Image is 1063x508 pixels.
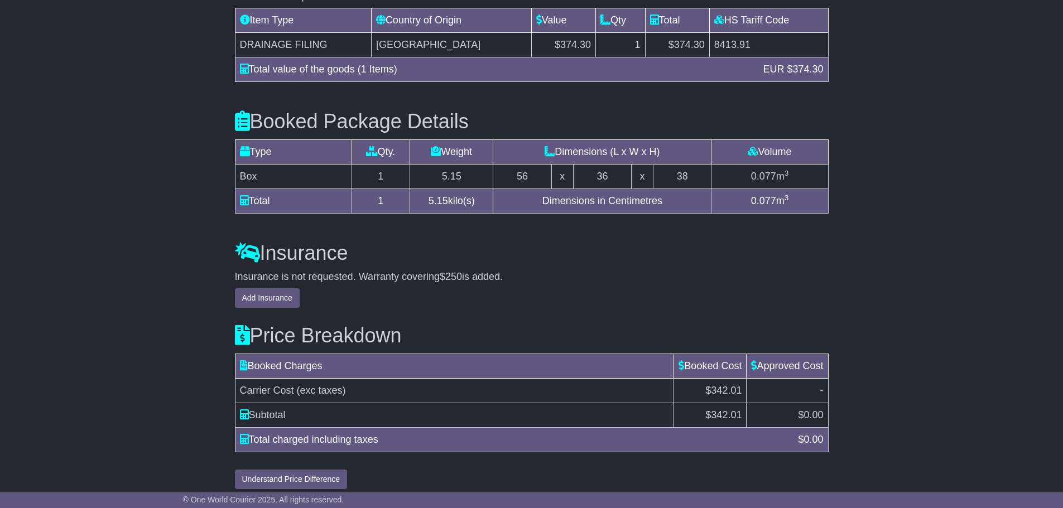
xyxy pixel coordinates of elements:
td: 1 [596,33,645,57]
td: x [632,164,653,188]
button: Add Insurance [235,288,300,308]
td: 36 [573,164,632,188]
h3: Price Breakdown [235,325,829,347]
td: m [711,164,828,188]
td: HS Tariff Code [709,8,828,33]
span: 0.00 [804,434,823,445]
td: Total [645,8,709,33]
td: 5.15 [410,164,493,188]
td: DRAINAGE FILING [235,33,371,57]
span: 5.15 [429,195,448,206]
td: 56 [493,164,552,188]
span: © One World Courier 2025. All rights reserved. [183,495,344,504]
span: Carrier Cost [240,385,294,396]
td: Subtotal [235,403,674,427]
td: Country of Origin [371,8,531,33]
sup: 3 [785,193,789,202]
td: Dimensions in Centimetres [493,188,711,213]
span: - [820,385,824,396]
div: Total value of the goods (1 Items) [234,62,758,77]
td: 38 [653,164,711,188]
td: [GEOGRAPHIC_DATA] [371,33,531,57]
span: 0.077 [751,171,776,182]
td: Qty. [352,139,410,164]
td: Weight [410,139,493,164]
span: 0.077 [751,195,776,206]
td: m [711,188,828,213]
div: $ [792,432,829,447]
td: Total [235,188,352,213]
td: Dimensions (L x W x H) [493,139,711,164]
td: Volume [711,139,828,164]
td: $ [674,403,747,427]
div: Insurance is not requested. Warranty covering is added. [235,271,829,283]
h3: Booked Package Details [235,110,829,133]
span: 342.01 [711,409,742,420]
td: Value [531,8,595,33]
td: Approved Cost [747,354,828,378]
span: $342.01 [705,385,742,396]
button: Understand Price Difference [235,470,348,489]
td: Booked Cost [674,354,747,378]
td: 1 [352,188,410,213]
div: EUR $374.30 [757,62,829,77]
td: Booked Charges [235,354,674,378]
td: x [551,164,573,188]
td: Box [235,164,352,188]
span: (exc taxes) [297,385,346,396]
td: $374.30 [531,33,595,57]
td: 1 [352,164,410,188]
span: 0.00 [804,409,823,420]
td: $374.30 [645,33,709,57]
td: Type [235,139,352,164]
td: Qty [596,8,645,33]
td: 8413.91 [709,33,828,57]
span: $250 [440,271,462,282]
td: $ [747,403,828,427]
td: Item Type [235,8,371,33]
sup: 3 [785,169,789,177]
td: kilo(s) [410,188,493,213]
h3: Insurance [235,242,829,264]
div: Total charged including taxes [234,432,793,447]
